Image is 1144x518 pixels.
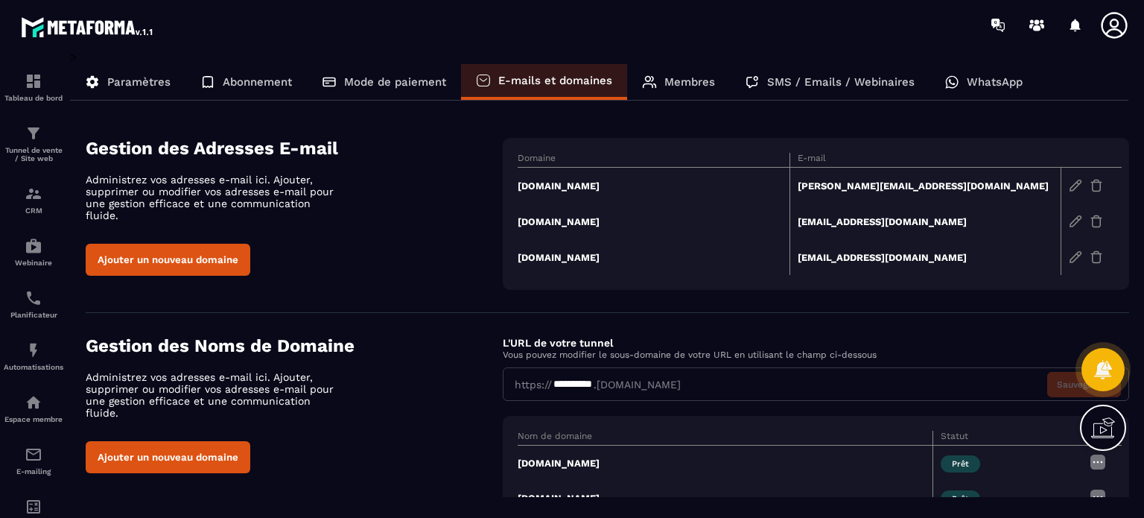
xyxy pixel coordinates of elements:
[25,237,42,255] img: automations
[4,226,63,278] a: automationsautomationsWebinaire
[86,441,250,473] button: Ajouter un nouveau domaine
[503,350,1129,360] p: Vous pouvez modifier le sous-domaine de votre URL en utilisant le champ ci-dessous
[4,278,63,330] a: schedulerschedulerPlanificateur
[4,415,63,423] p: Espace membre
[1069,179,1082,192] img: edit-gr.78e3acdd.svg
[25,446,42,464] img: email
[107,75,171,89] p: Paramètres
[518,446,932,481] td: [DOMAIN_NAME]
[21,13,155,40] img: logo
[789,168,1061,204] td: [PERSON_NAME][EMAIL_ADDRESS][DOMAIN_NAME]
[664,75,715,89] p: Membres
[86,174,346,221] p: Administrez vos adresses e-mail ici. Ajouter, supprimer ou modifier vos adresses e-mail pour une ...
[932,431,1081,446] th: Statut
[4,467,63,476] p: E-mailing
[25,72,42,90] img: formation
[789,203,1061,239] td: [EMAIL_ADDRESS][DOMAIN_NAME]
[4,206,63,215] p: CRM
[86,335,503,356] h4: Gestion des Noms de Domaine
[518,203,789,239] td: [DOMAIN_NAME]
[503,337,613,349] label: L'URL de votre tunnel
[4,61,63,113] a: formationformationTableau de bord
[4,330,63,382] a: automationsautomationsAutomatisations
[1089,453,1107,471] img: more
[25,289,42,307] img: scheduler
[518,431,932,446] th: Nom de domaine
[86,371,346,419] p: Administrez vos adresses e-mail ici. Ajouter, supprimer ou modifier vos adresses e-mail pour une ...
[1090,250,1103,264] img: trash-gr.2c9399ab.svg
[4,259,63,267] p: Webinaire
[4,94,63,102] p: Tableau de bord
[4,113,63,174] a: formationformationTunnel de vente / Site web
[86,244,250,276] button: Ajouter un nouveau domaine
[344,75,446,89] p: Mode de paiement
[4,311,63,319] p: Planificateur
[498,74,612,87] p: E-mails et domaines
[4,174,63,226] a: formationformationCRM
[941,490,980,508] span: Prêt
[4,382,63,435] a: automationsautomationsEspace membre
[518,239,789,275] td: [DOMAIN_NAME]
[223,75,292,89] p: Abonnement
[25,185,42,203] img: formation
[25,124,42,142] img: formation
[518,153,789,168] th: Domaine
[1069,215,1082,228] img: edit-gr.78e3acdd.svg
[4,363,63,371] p: Automatisations
[789,239,1061,275] td: [EMAIL_ADDRESS][DOMAIN_NAME]
[4,435,63,487] a: emailemailE-mailing
[518,168,789,204] td: [DOMAIN_NAME]
[1090,215,1103,228] img: trash-gr.2c9399ab.svg
[4,146,63,162] p: Tunnel de vente / Site web
[789,153,1061,168] th: E-mail
[1069,250,1082,264] img: edit-gr.78e3acdd.svg
[518,481,932,516] td: [DOMAIN_NAME]
[86,138,503,159] h4: Gestion des Adresses E-mail
[941,455,980,473] span: Prêt
[967,75,1023,89] p: WhatsApp
[25,341,42,359] img: automations
[767,75,915,89] p: SMS / Emails / Webinaires
[1089,488,1107,506] img: more
[25,394,42,411] img: automations
[25,498,42,516] img: accountant
[1090,179,1103,192] img: trash-gr.2c9399ab.svg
